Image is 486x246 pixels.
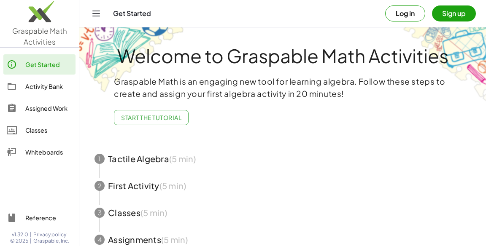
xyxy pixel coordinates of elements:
a: Whiteboards [3,142,76,162]
button: Sign up [432,5,476,21]
button: 3Classes(5 min) [84,199,481,226]
span: © 2025 [10,238,28,244]
a: Get Started [3,54,76,75]
button: Log in [385,5,425,21]
a: Activity Bank [3,76,76,96]
div: 2 [94,181,105,191]
span: | [30,238,32,244]
a: Classes [3,120,76,140]
span: Start the Tutorial [121,114,181,121]
div: Whiteboards [25,147,72,157]
div: 4 [94,235,105,245]
div: Activity Bank [25,81,72,91]
button: 1Tactile Algebra(5 min) [84,145,481,172]
button: 2First Activity(5 min) [84,172,481,199]
div: Reference [25,213,72,223]
span: v1.32.0 [12,231,28,238]
p: Graspable Math is an engaging new tool for learning algebra. Follow these steps to create and ass... [114,75,451,100]
button: Start the Tutorial [114,110,189,125]
div: 3 [94,208,105,218]
h1: Welcome to Graspable Math Activities [84,46,481,65]
a: Privacy policy [33,231,69,238]
span: Graspable, Inc. [33,238,69,244]
a: Reference [3,208,76,228]
div: Get Started [25,59,72,70]
div: Assigned Work [25,103,72,113]
a: Assigned Work [3,98,76,118]
button: Toggle navigation [89,7,103,20]
span: Graspable Math Activities [12,26,67,46]
span: | [30,231,32,238]
div: Classes [25,125,72,135]
div: 1 [94,154,105,164]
